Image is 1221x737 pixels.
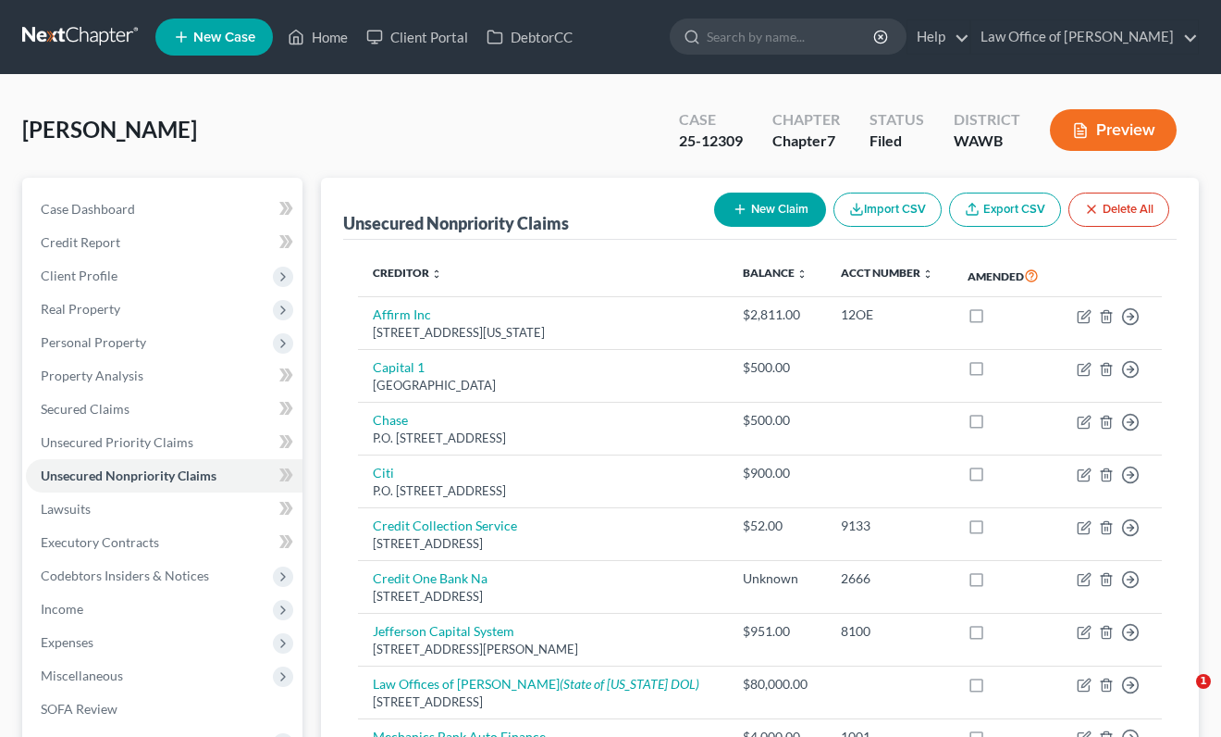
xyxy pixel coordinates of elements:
[743,411,811,430] div: $500.00
[41,634,93,650] span: Expenses
[373,518,517,533] a: Credit Collection Service
[373,588,713,606] div: [STREET_ADDRESS]
[41,334,146,350] span: Personal Property
[373,377,713,394] div: [GEOGRAPHIC_DATA]
[841,306,938,324] div: 12OE
[41,501,91,517] span: Lawsuits
[714,193,826,227] button: New Claim
[833,193,942,227] button: Import CSV
[971,20,1198,54] a: Law Office of [PERSON_NAME]
[26,459,302,493] a: Unsecured Nonpriority Claims
[772,131,840,152] div: Chapter
[743,517,811,535] div: $52.00
[41,201,135,217] span: Case Dashboard
[679,131,743,152] div: 25-12309
[373,693,713,711] div: [STREET_ADDRESS]
[431,269,442,280] i: unfold_more
[477,20,582,54] a: DebtorCC
[869,109,924,131] div: Status
[26,493,302,526] a: Lawsuits
[22,116,197,143] span: [PERSON_NAME]
[26,693,302,726] a: SOFA Review
[26,426,302,459] a: Unsecured Priority Claims
[743,569,811,588] div: Unknown
[373,623,514,639] a: Jefferson Capital System
[954,109,1020,131] div: District
[743,266,808,280] a: Balance unfold_more
[954,131,1020,152] div: WAWB
[373,430,713,447] div: P.O. [STREET_ADDRESS]
[373,482,713,500] div: P.O. [STREET_ADDRESS]
[869,131,924,152] div: Filed
[922,269,933,280] i: unfold_more
[907,20,969,54] a: Help
[841,517,938,535] div: 9133
[373,676,699,692] a: Law Offices of [PERSON_NAME](State of [US_STATE] DOL)
[343,212,569,234] div: Unsecured Nonpriority Claims
[743,622,811,641] div: $951.00
[357,20,477,54] a: Client Portal
[41,301,120,317] span: Real Property
[841,622,938,641] div: 8100
[373,324,713,342] div: [STREET_ADDRESS][US_STATE]
[41,668,123,683] span: Miscellaneous
[41,268,117,283] span: Client Profile
[560,676,699,692] i: (State of [US_STATE] DOL)
[1068,193,1169,227] button: Delete All
[772,109,840,131] div: Chapter
[41,601,83,617] span: Income
[41,568,209,583] span: Codebtors Insiders & Notices
[373,412,408,428] a: Chase
[679,109,743,131] div: Case
[26,226,302,259] a: Credit Report
[26,393,302,426] a: Secured Claims
[743,675,811,693] div: $80,000.00
[841,266,933,280] a: Acct Number unfold_more
[796,269,808,280] i: unfold_more
[1196,674,1211,689] span: 1
[26,193,302,226] a: Case Dashboard
[1158,674,1202,718] iframe: Intercom live chat
[1050,109,1177,151] button: Preview
[373,266,442,280] a: Creditor unfold_more
[41,701,117,717] span: SOFA Review
[41,368,143,383] span: Property Analysis
[41,401,129,417] span: Secured Claims
[373,359,425,375] a: Capital 1
[373,306,431,322] a: Affirm Inc
[841,569,938,588] div: 2666
[41,468,216,483] span: Unsecured Nonpriority Claims
[373,570,487,586] a: Credit One Bank Na
[41,534,159,550] span: Executory Contracts
[827,131,835,149] span: 7
[743,464,811,482] div: $900.00
[373,641,713,658] div: [STREET_ADDRESS][PERSON_NAME]
[953,255,1057,297] th: Amended
[193,31,255,44] span: New Case
[26,359,302,393] a: Property Analysis
[373,465,394,481] a: Citi
[41,234,120,250] span: Credit Report
[743,358,811,377] div: $500.00
[707,19,876,54] input: Search by name...
[949,193,1061,227] a: Export CSV
[26,526,302,559] a: Executory Contracts
[278,20,357,54] a: Home
[743,306,811,324] div: $2,811.00
[373,535,713,553] div: [STREET_ADDRESS]
[41,434,193,450] span: Unsecured Priority Claims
